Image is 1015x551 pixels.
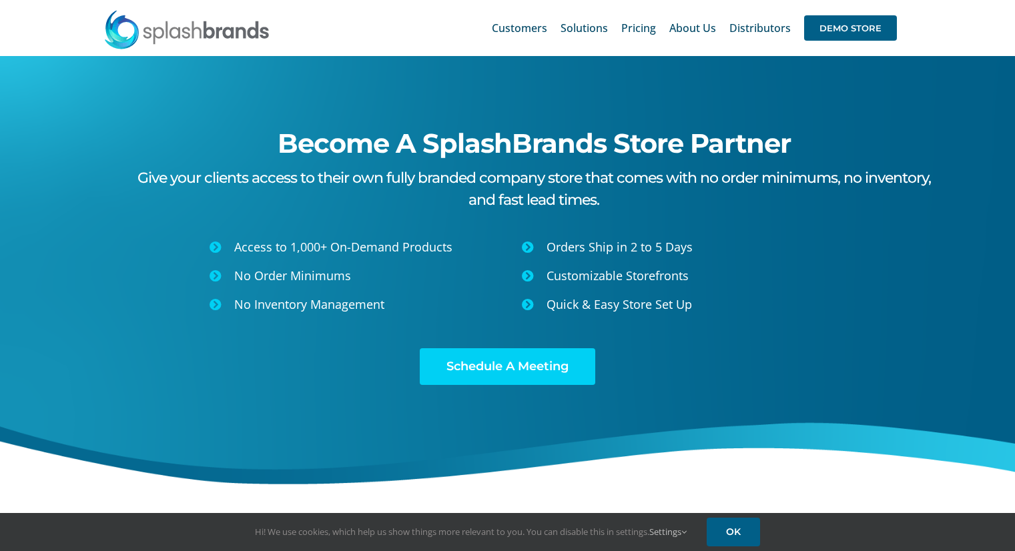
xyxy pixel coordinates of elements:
[103,9,270,49] img: SplashBrands.com Logo
[492,7,547,49] a: Customers
[729,23,791,33] span: Distributors
[804,7,897,49] a: DEMO STORE
[492,7,897,49] nav: Main Menu
[492,23,547,33] span: Customers
[804,15,897,41] span: DEMO STORE
[621,7,656,49] a: Pricing
[561,23,608,33] span: Solutions
[446,360,569,374] span: Schedule A Meeting
[547,296,692,312] span: Quick & Easy Store Set Up
[234,267,351,284] span: No Order Minimums
[547,267,689,284] span: Customizable Storefronts
[234,239,452,255] span: Access to 1,000+ On-Demand Products
[255,526,687,538] span: Hi! We use cookies, which help us show things more relevant to you. You can disable this in setti...
[278,127,791,159] span: Become A SplashBrands Store Partner
[420,348,595,385] a: Schedule A Meeting
[649,526,687,538] a: Settings
[669,23,716,33] span: About Us
[137,169,931,209] span: Give your clients access to their own fully branded company store that comes with no order minimu...
[707,518,760,546] a: OK
[547,239,693,255] span: Orders Ship in 2 to 5 Days
[729,7,791,49] a: Distributors
[234,296,384,312] span: No Inventory Management
[621,23,656,33] span: Pricing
